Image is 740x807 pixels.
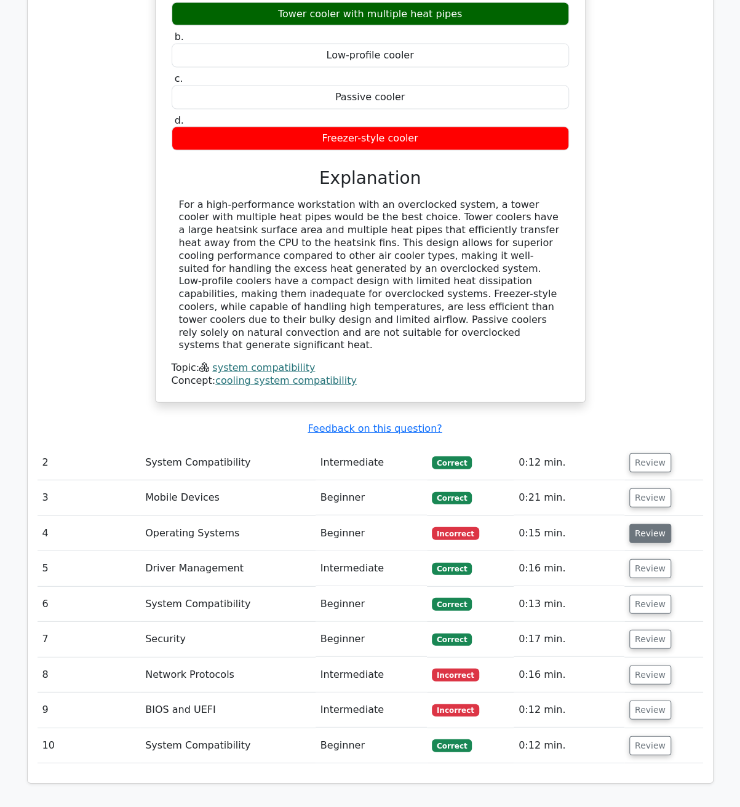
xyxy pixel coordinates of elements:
button: Review [629,488,671,507]
td: Intermediate [316,693,427,728]
td: 0:17 min. [514,622,624,657]
td: 0:16 min. [514,658,624,693]
div: Freezer-style cooler [172,127,569,151]
td: Security [140,622,316,657]
button: Review [629,595,671,614]
span: Correct [432,634,472,646]
a: system compatibility [212,362,315,373]
div: Low-profile cooler [172,44,569,68]
td: 0:21 min. [514,480,624,515]
td: System Compatibility [140,445,316,480]
a: cooling system compatibility [215,375,357,386]
td: 0:12 min. [514,693,624,728]
td: Operating Systems [140,516,316,551]
td: 4 [38,516,141,551]
td: 5 [38,551,141,586]
span: c. [175,73,183,84]
button: Review [629,453,671,472]
div: For a high-performance workstation with an overclocked system, a tower cooler with multiple heat ... [179,199,562,352]
td: 6 [38,587,141,622]
td: 3 [38,480,141,515]
button: Review [629,524,671,543]
button: Review [629,559,671,578]
td: Beginner [316,587,427,622]
a: Feedback on this question? [308,423,442,434]
td: Network Protocols [140,658,316,693]
span: Correct [432,598,472,610]
td: BIOS and UEFI [140,693,316,728]
span: b. [175,31,184,42]
td: Beginner [316,728,427,763]
td: 8 [38,658,141,693]
span: Correct [432,739,472,752]
td: 0:12 min. [514,445,624,480]
td: Beginner [316,516,427,551]
div: Tower cooler with multiple heat pipes [172,2,569,26]
button: Review [629,736,671,755]
td: 0:15 min. [514,516,624,551]
td: System Compatibility [140,587,316,622]
td: Beginner [316,622,427,657]
div: Concept: [172,375,569,388]
td: System Compatibility [140,728,316,763]
span: Incorrect [432,669,479,681]
span: Correct [432,563,472,575]
span: Correct [432,456,472,469]
td: 7 [38,622,141,657]
td: 0:12 min. [514,728,624,763]
div: Passive cooler [172,85,569,109]
span: Incorrect [432,704,479,717]
td: Intermediate [316,445,427,480]
td: Intermediate [316,658,427,693]
button: Review [629,701,671,720]
td: Beginner [316,480,427,515]
div: Topic: [172,362,569,375]
button: Review [629,630,671,649]
td: 10 [38,728,141,763]
button: Review [629,666,671,685]
td: Mobile Devices [140,480,316,515]
span: d. [175,114,184,126]
td: 0:16 min. [514,551,624,586]
span: Correct [432,492,472,504]
span: Incorrect [432,527,479,539]
td: Driver Management [140,551,316,586]
h3: Explanation [179,168,562,189]
td: 2 [38,445,141,480]
td: Intermediate [316,551,427,586]
td: 0:13 min. [514,587,624,622]
td: 9 [38,693,141,728]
